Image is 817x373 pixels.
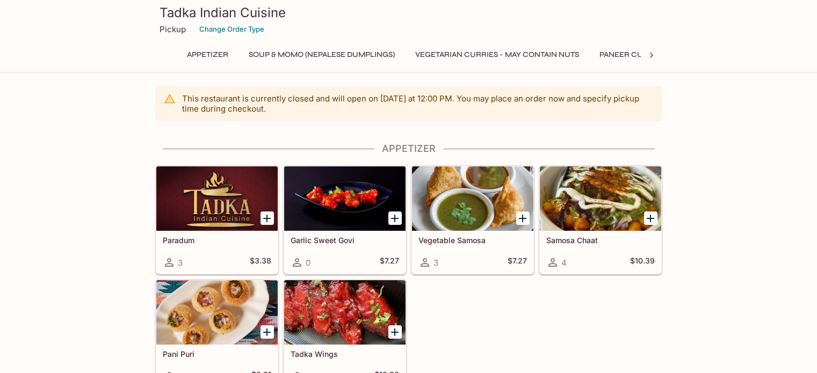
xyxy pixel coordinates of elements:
h5: Paradum [163,236,271,245]
button: Add Paradum [261,211,274,225]
h4: Appetizer [155,143,662,155]
h5: $10.39 [630,256,655,269]
h5: $3.38 [250,256,271,269]
div: Pani Puri [156,280,278,345]
div: Paradum [156,166,278,231]
button: Vegetarian Curries - may contain nuts [409,47,585,62]
span: 3 [433,258,438,268]
button: Soup & Momo (Nepalese Dumplings) [243,47,401,62]
div: Samosa Chaat [540,166,661,231]
h5: Vegetable Samosa [418,236,527,245]
h5: Samosa Chaat [546,236,655,245]
div: Garlic Sweet Govi [284,166,406,231]
button: Paneer Curries [594,47,671,62]
a: Paradum3$3.38 [156,166,278,274]
h5: $7.27 [508,256,527,269]
button: Add Garlic Sweet Govi [388,211,402,225]
h5: Tadka Wings [291,349,399,359]
div: Tadka Wings [284,280,406,345]
span: 4 [561,258,567,268]
p: This restaurant is currently closed and will open on [DATE] at 12:00 PM . You may place an order ... [182,93,654,114]
h5: $7.27 [380,256,399,269]
p: Pickup [160,24,186,34]
button: Add Samosa Chaat [644,211,657,225]
button: Change Order Type [194,21,269,38]
a: Samosa Chaat4$10.39 [539,166,662,274]
span: 3 [178,258,183,268]
button: Appetizer [181,47,234,62]
button: Add Tadka Wings [388,325,402,339]
span: 0 [306,258,310,268]
h5: Pani Puri [163,349,271,359]
button: Add Vegetable Samosa [516,211,530,225]
h5: Garlic Sweet Govi [291,236,399,245]
a: Garlic Sweet Govi0$7.27 [284,166,406,274]
a: Vegetable Samosa3$7.27 [411,166,534,274]
button: Add Pani Puri [261,325,274,339]
h3: Tadka Indian Cuisine [160,4,658,21]
div: Vegetable Samosa [412,166,533,231]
